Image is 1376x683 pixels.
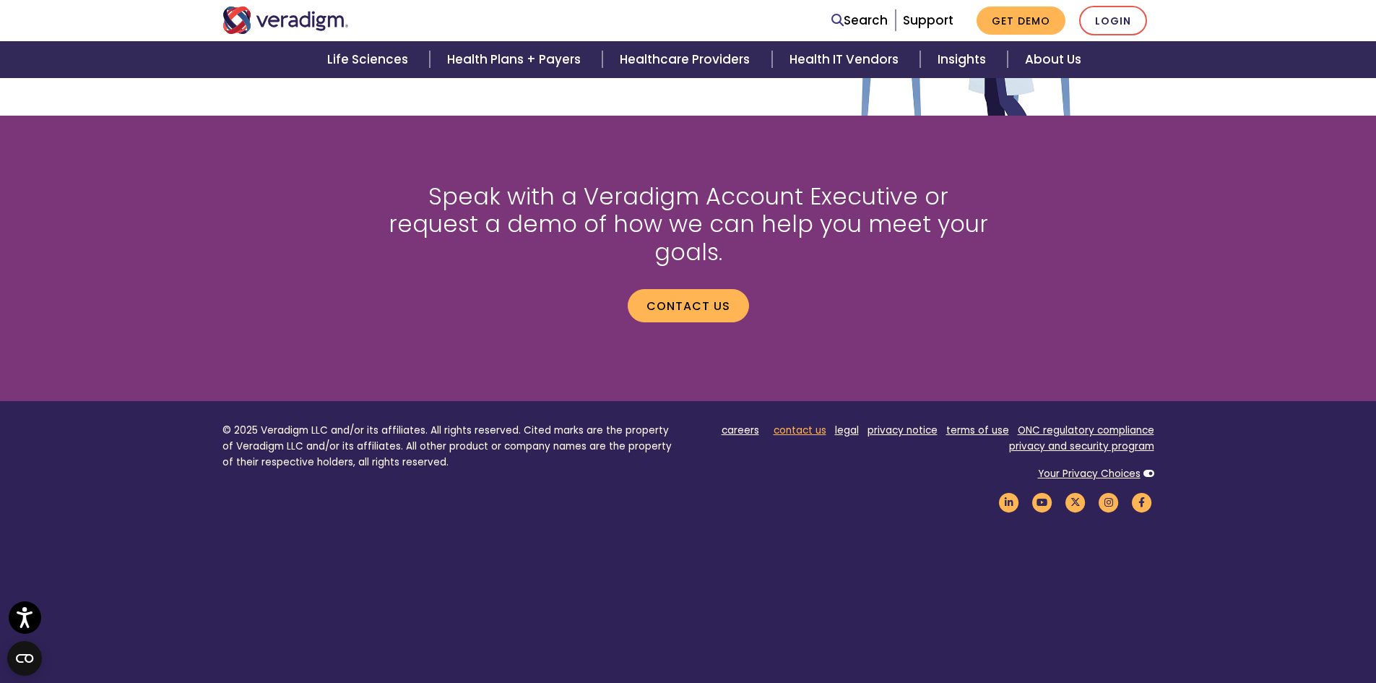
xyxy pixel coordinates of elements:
[831,11,888,30] a: Search
[430,41,602,78] a: Health Plans + Payers
[628,289,749,322] a: Contact us
[1018,424,1154,437] a: ONC regulatory compliance
[1038,467,1141,481] a: Your Privacy Choices
[222,423,678,470] p: © 2025 Veradigm LLC and/or its affiliates. All rights reserved. Cited marks are the property of V...
[722,424,759,437] a: careers
[946,424,1009,437] a: terms of use
[602,41,771,78] a: Healthcare Providers
[903,12,953,29] a: Support
[1063,496,1088,510] a: Veradigm Twitter Link
[1030,496,1055,510] a: Veradigm YouTube Link
[1130,496,1154,510] a: Veradigm Facebook Link
[977,7,1065,35] a: Get Demo
[381,183,995,266] h2: Speak with a Veradigm Account Executive or request a demo of how we can help you meet your goals.
[835,424,859,437] a: legal
[997,496,1021,510] a: Veradigm LinkedIn Link
[772,41,920,78] a: Health IT Vendors
[1008,41,1099,78] a: About Us
[1096,496,1121,510] a: Veradigm Instagram Link
[867,424,938,437] a: privacy notice
[310,41,430,78] a: Life Sciences
[774,424,826,437] a: contact us
[7,641,42,676] button: Open CMP widget
[920,41,1008,78] a: Insights
[1009,439,1154,453] a: privacy and security program
[1079,6,1147,35] a: Login
[222,7,349,34] img: Veradigm logo
[1099,579,1359,666] iframe: Drift Chat Widget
